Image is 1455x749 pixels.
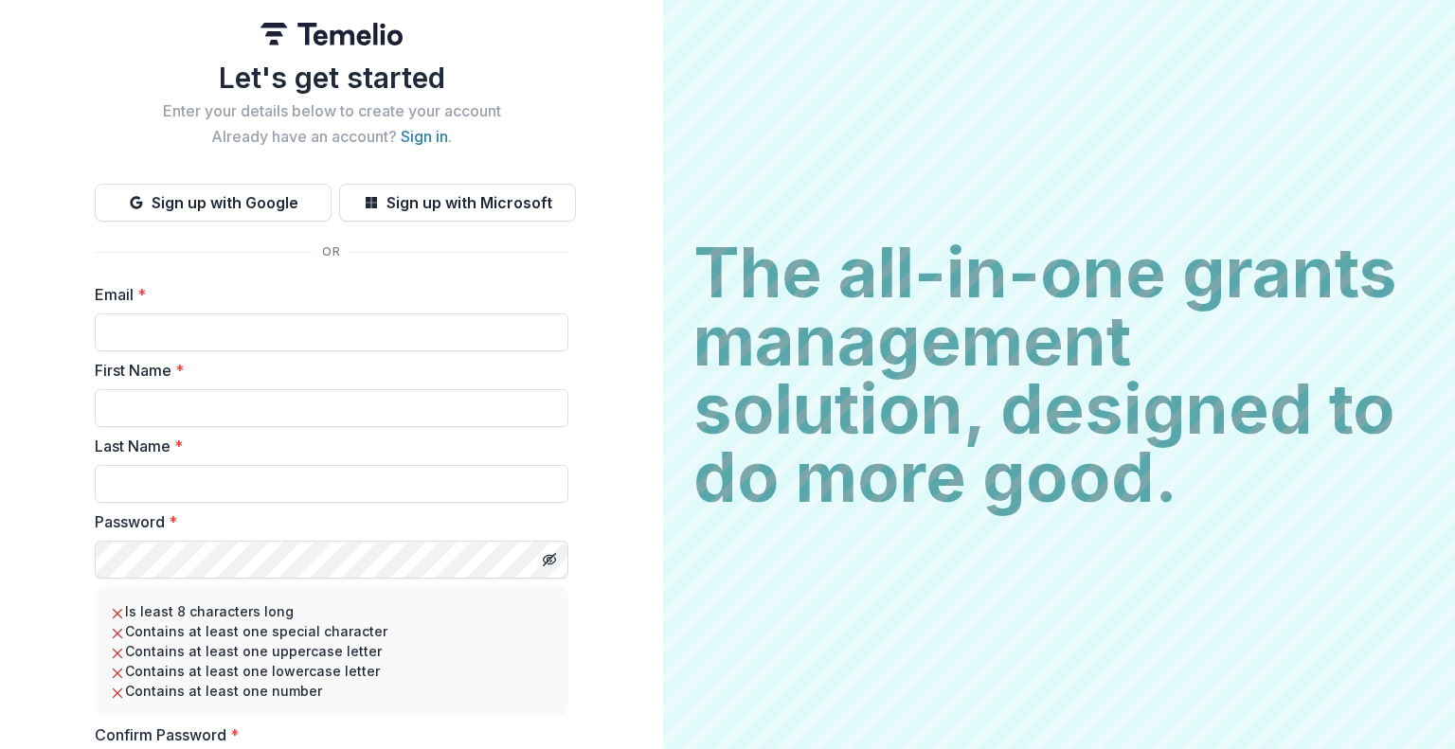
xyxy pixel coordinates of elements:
li: Contains at least one lowercase letter [110,661,553,681]
li: Contains at least one number [110,681,553,701]
a: Sign in [401,127,448,146]
button: Sign up with Google [95,184,332,222]
h2: Enter your details below to create your account [95,102,568,120]
button: Sign up with Microsoft [339,184,576,222]
li: Contains at least one uppercase letter [110,641,553,661]
button: Toggle password visibility [534,544,565,575]
label: First Name [95,359,557,382]
li: Contains at least one special character [110,621,553,641]
h2: Already have an account? . [95,128,568,146]
label: Confirm Password [95,723,557,746]
li: Is least 8 characters long [110,601,553,621]
h1: Let's get started [95,61,568,95]
label: Password [95,510,557,533]
img: Temelio [260,23,403,45]
label: Last Name [95,435,557,457]
label: Email [95,283,557,306]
